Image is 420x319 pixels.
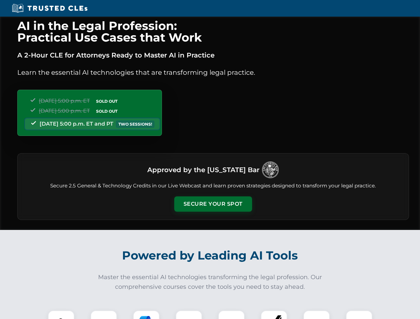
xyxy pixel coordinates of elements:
h3: Approved by the [US_STATE] Bar [147,164,259,176]
span: [DATE] 5:00 p.m. ET [39,98,90,104]
p: Master the essential AI technologies transforming the legal profession. Our comprehensive courses... [94,272,327,292]
p: Learn the essential AI technologies that are transforming legal practice. [17,67,409,78]
h2: Powered by Leading AI Tools [26,244,394,267]
img: Logo [262,161,279,178]
p: A 2-Hour CLE for Attorneys Ready to Master AI in Practice [17,50,409,60]
h1: AI in the Legal Profession: Practical Use Cases that Work [17,20,409,43]
span: SOLD OUT [94,108,120,115]
img: Trusted CLEs [10,3,89,13]
span: [DATE] 5:00 p.m. ET [39,108,90,114]
span: SOLD OUT [94,98,120,105]
p: Secure 2.5 General & Technology Credits in our Live Webcast and learn proven strategies designed ... [26,182,401,190]
button: Secure Your Spot [174,196,252,212]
